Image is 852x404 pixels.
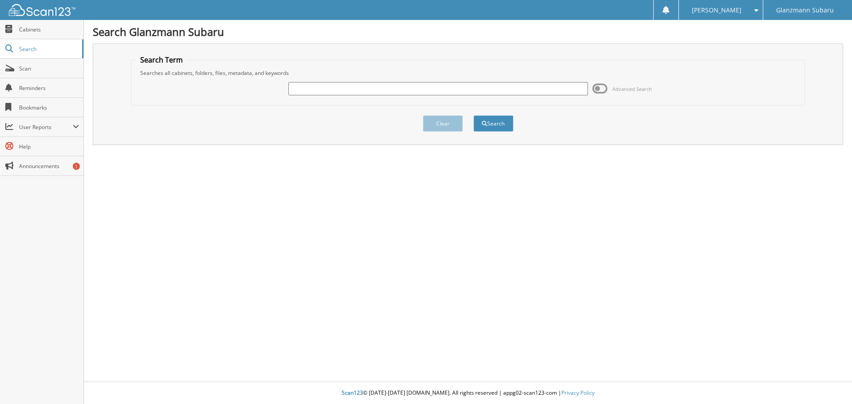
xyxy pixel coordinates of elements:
button: Search [473,115,513,132]
span: Help [19,143,79,150]
legend: Search Term [136,55,187,65]
span: Scan [19,65,79,72]
span: Bookmarks [19,104,79,111]
span: Announcements [19,162,79,170]
span: [PERSON_NAME] [692,8,742,13]
div: Searches all cabinets, folders, files, metadata, and keywords [136,69,801,77]
span: Scan123 [342,389,363,396]
span: Search [19,45,78,53]
img: scan123-logo-white.svg [9,4,75,16]
div: © [DATE]-[DATE] [DOMAIN_NAME]. All rights reserved | appg02-scan123-com | [84,382,852,404]
button: Clear [423,115,463,132]
a: Privacy Policy [561,389,595,396]
iframe: Chat Widget [808,361,852,404]
span: User Reports [19,123,73,131]
div: 1 [73,163,80,170]
span: Reminders [19,84,79,92]
h1: Search Glanzmann Subaru [93,24,843,39]
span: Glanzmann Subaru [776,8,834,13]
span: Cabinets [19,26,79,33]
span: Advanced Search [612,86,652,92]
